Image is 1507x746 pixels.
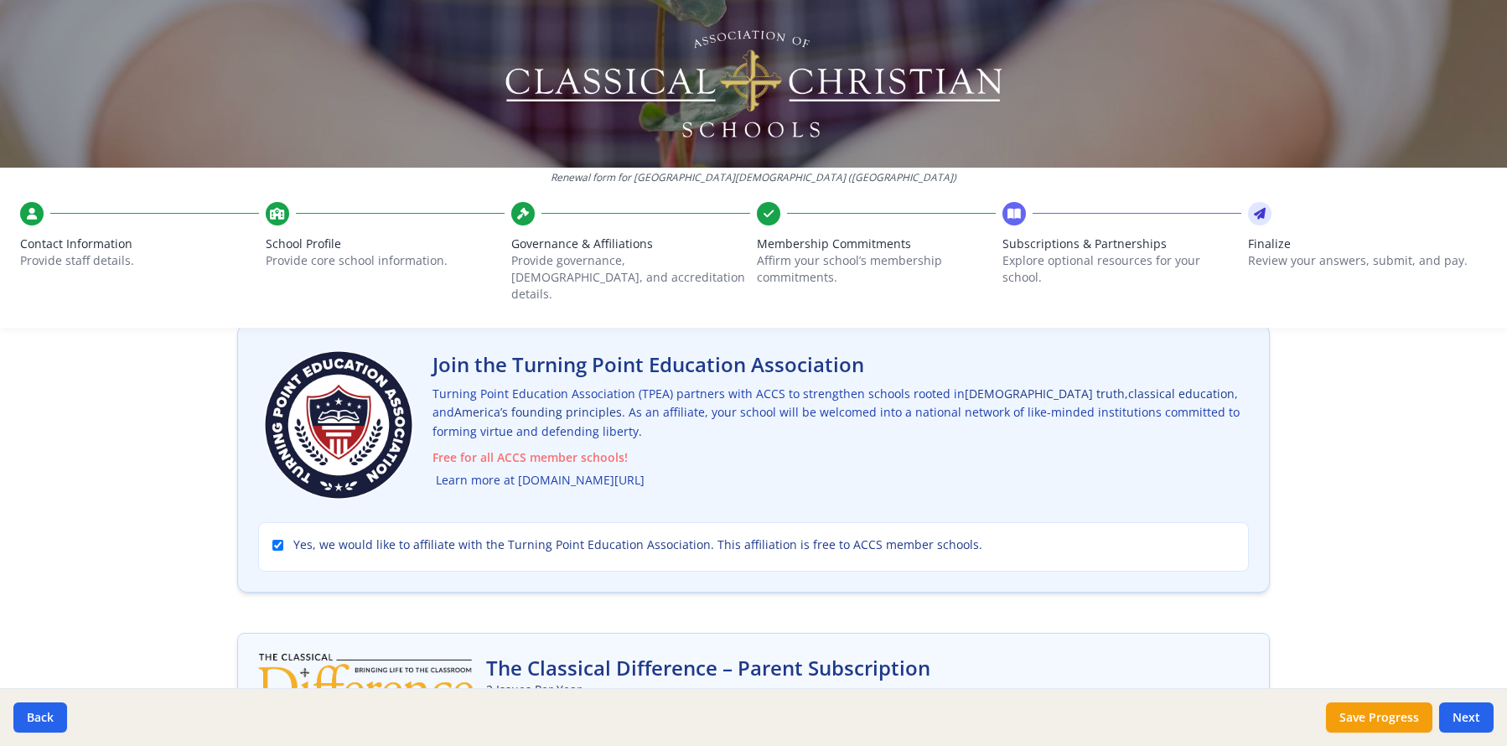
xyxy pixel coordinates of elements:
[1002,252,1241,286] p: Explore optional resources for your school.
[1248,236,1487,252] span: Finalize
[757,252,996,286] p: Affirm your school’s membership commitments.
[258,345,419,505] img: Turning Point Education Association Logo
[432,385,1249,490] p: Turning Point Education Association (TPEA) partners with ACCS to strengthen schools rooted in , ,...
[1002,236,1241,252] span: Subscriptions & Partnerships
[1248,252,1487,269] p: Review your answers, submit, and pay.
[503,25,1005,142] img: Logo
[757,236,996,252] span: Membership Commitments
[266,252,505,269] p: Provide core school information.
[13,702,67,733] button: Back
[272,540,283,551] input: Yes, we would like to affiliate with the Turning Point Education Association. This affiliation is...
[293,536,982,553] span: Yes, we would like to affiliate with the Turning Point Education Association. This affiliation is...
[486,655,930,681] h2: The Classical Difference – Parent Subscription
[266,236,505,252] span: School Profile
[258,654,473,707] img: The Classical Difference
[20,252,259,269] p: Provide staff details.
[454,404,622,420] span: America’s founding principles
[511,252,750,303] p: Provide governance, [DEMOGRAPHIC_DATA], and accreditation details.
[20,236,259,252] span: Contact Information
[486,681,930,698] p: 2 Issues Per Year
[1128,386,1235,401] span: classical education
[432,351,1249,378] h2: Join the Turning Point Education Association
[965,386,1125,401] span: [DEMOGRAPHIC_DATA] truth
[1326,702,1432,733] button: Save Progress
[432,448,1249,468] span: Free for all ACCS member schools!
[436,471,645,490] a: Learn more at [DOMAIN_NAME][URL]
[1439,702,1494,733] button: Next
[511,236,750,252] span: Governance & Affiliations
